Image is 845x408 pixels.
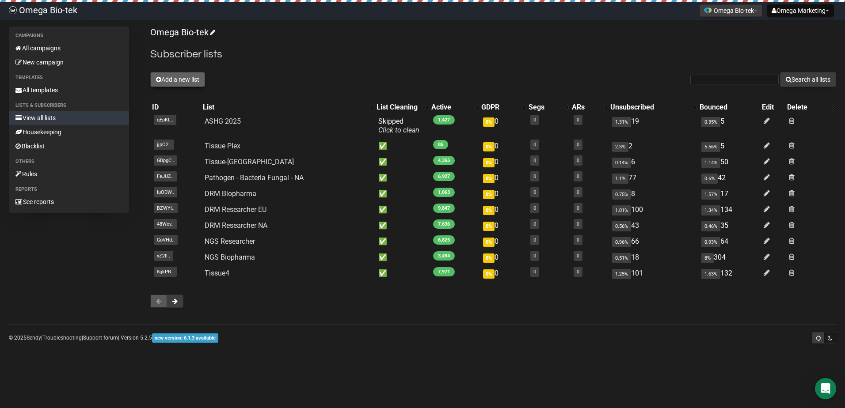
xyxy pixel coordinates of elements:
[483,174,495,183] span: 0%
[480,138,527,154] td: 0
[483,206,495,215] span: 0%
[612,174,628,184] span: 1.1%
[480,265,527,281] td: 0
[698,265,760,281] td: 132
[612,237,631,247] span: 0.96%
[152,333,218,343] span: new version: 6.1.3 available
[9,167,129,181] a: Rules
[205,117,241,125] a: ASHG 2025
[609,186,698,202] td: 8
[205,221,267,230] a: DRM Researcher NA
[698,218,760,234] td: 35
[527,101,570,113] th: Segs: No sort applied, activate to apply an ascending sort
[577,205,579,211] a: 0
[609,113,698,138] td: 19
[609,202,698,218] td: 100
[609,154,698,170] td: 6
[529,103,561,112] div: Segs
[9,195,129,209] a: See reports
[483,253,495,263] span: 0%
[609,249,698,265] td: 18
[480,202,527,218] td: 0
[483,117,495,127] span: 0%
[375,265,430,281] td: ✅
[701,205,720,215] span: 1.34%
[698,138,760,154] td: 5
[612,269,631,279] span: 1.25%
[9,139,129,153] a: Blacklist
[154,219,177,229] span: 48Wov..
[612,158,631,168] span: 0.14%
[205,174,304,182] a: Pathogen - Bacteria Fungal - NA
[433,115,455,125] span: 1,427
[205,237,255,246] a: NGS Researcher
[700,4,762,17] button: Omega Bio-tek
[9,111,129,125] a: View all lists
[433,219,455,229] span: 7,636
[780,72,836,87] button: Search all lists
[577,117,579,123] a: 0
[701,174,718,184] span: 0.6%
[533,117,536,123] a: 0
[577,237,579,243] a: 0
[767,4,834,17] button: Omega Marketing
[609,138,698,154] td: 2
[610,103,689,112] div: Unsubscribed
[701,237,720,247] span: 0.93%
[612,189,631,200] span: 0.75%
[375,249,430,265] td: ✅
[533,142,536,147] a: 0
[612,142,628,152] span: 2.3%
[205,142,240,150] a: Tissue Plex
[698,113,760,138] td: 5
[154,155,177,166] span: GDpgC..
[762,103,784,112] div: Edit
[701,253,714,263] span: 8%
[483,238,495,247] span: 0%
[570,101,609,113] th: ARs: No sort applied, activate to apply an ascending sort
[698,234,760,249] td: 64
[154,140,174,150] span: jjpO2..
[533,269,536,275] a: 0
[9,125,129,139] a: Housekeeping
[9,72,129,83] li: Templates
[480,249,527,265] td: 0
[154,203,178,213] span: BZWYi..
[9,30,129,41] li: Campaigns
[9,6,17,14] img: 1701ad020795bef423df3e17313bb685
[533,174,536,179] a: 0
[609,218,698,234] td: 43
[154,115,176,125] span: qEpKL..
[150,27,214,38] a: Omega Bio-tek
[701,117,720,127] span: 0.35%
[9,156,129,167] li: Others
[577,174,579,179] a: 0
[433,204,455,213] span: 9,847
[378,117,419,134] span: Skipped
[375,234,430,249] td: ✅
[154,187,177,197] span: luODW..
[42,335,82,341] a: Troubleshooting
[698,170,760,186] td: 42
[609,101,698,113] th: Unsubscribed: No sort applied, activate to apply an ascending sort
[533,237,536,243] a: 0
[577,158,579,163] a: 0
[483,158,495,167] span: 0%
[785,101,836,113] th: Delete: No sort applied, activate to apply an ascending sort
[480,170,527,186] td: 0
[480,234,527,249] td: 0
[815,378,836,399] div: Open Intercom Messenger
[9,333,218,343] p: © 2025 | | | Version 5.2.5
[483,142,495,151] span: 0%
[430,101,480,113] th: Active: No sort applied, activate to apply an ascending sort
[433,156,455,165] span: 4,355
[609,170,698,186] td: 77
[9,83,129,97] a: All templates
[483,190,495,199] span: 0%
[760,101,785,113] th: Edit: No sort applied, sorting is disabled
[154,171,177,181] span: FeJUZ..
[433,188,455,197] span: 1,063
[701,142,720,152] span: 5.56%
[205,253,255,261] a: NGS Biopharma
[701,158,720,168] span: 1.14%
